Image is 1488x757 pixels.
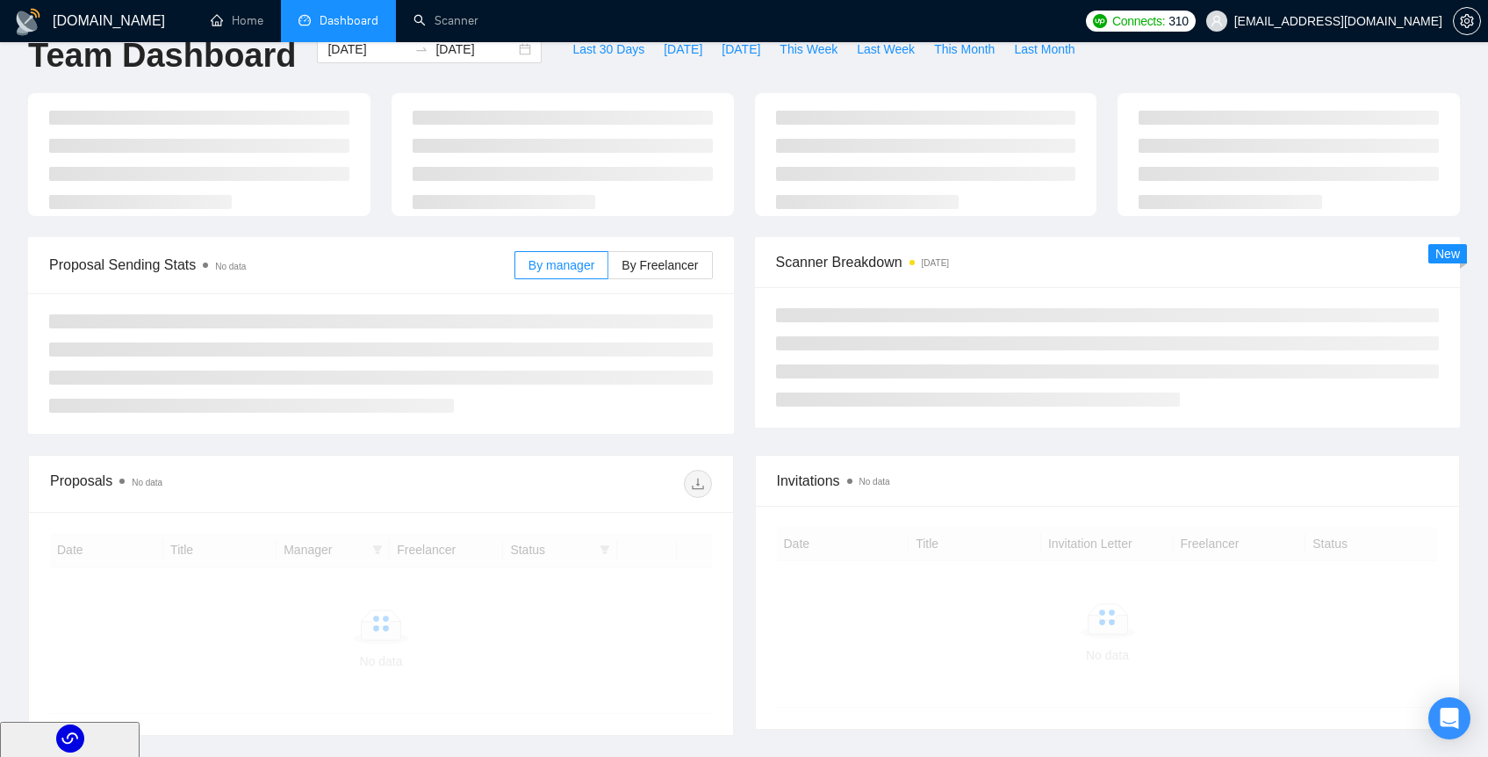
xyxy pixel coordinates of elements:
button: This Week [770,35,847,63]
span: This Week [780,40,837,59]
h1: Team Dashboard [28,35,296,76]
span: By Freelancer [622,258,698,272]
span: No data [132,478,162,487]
span: Last Month [1014,40,1075,59]
span: This Month [934,40,995,59]
span: Dashboard [320,13,378,28]
time: [DATE] [922,258,949,268]
input: Start date [327,40,407,59]
button: Last Month [1004,35,1084,63]
span: Proposal Sending Stats [49,254,514,276]
span: [DATE] [664,40,702,59]
span: No data [859,477,890,487]
span: Last 30 Days [572,40,644,59]
span: dashboard [298,14,311,26]
span: Invitations [777,470,1439,492]
span: to [414,42,428,56]
button: Last Week [847,35,924,63]
span: [DATE] [722,40,760,59]
span: setting [1454,14,1480,28]
span: Last Week [857,40,915,59]
a: homeHome [211,13,263,28]
span: swap-right [414,42,428,56]
button: [DATE] [654,35,712,63]
span: 310 [1168,11,1188,31]
div: Proposals [50,470,381,498]
img: upwork-logo.png [1093,14,1107,28]
span: New [1435,247,1460,261]
span: user [1211,15,1223,27]
img: logo [14,8,42,36]
button: Last 30 Days [563,35,654,63]
input: End date [435,40,515,59]
a: setting [1453,14,1481,28]
span: By manager [528,258,594,272]
span: Connects: [1112,11,1165,31]
div: Open Intercom Messenger [1428,697,1470,739]
button: [DATE] [712,35,770,63]
a: searchScanner [413,13,478,28]
button: This Month [924,35,1004,63]
span: Scanner Breakdown [776,251,1440,273]
span: No data [215,262,246,271]
button: setting [1453,7,1481,35]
